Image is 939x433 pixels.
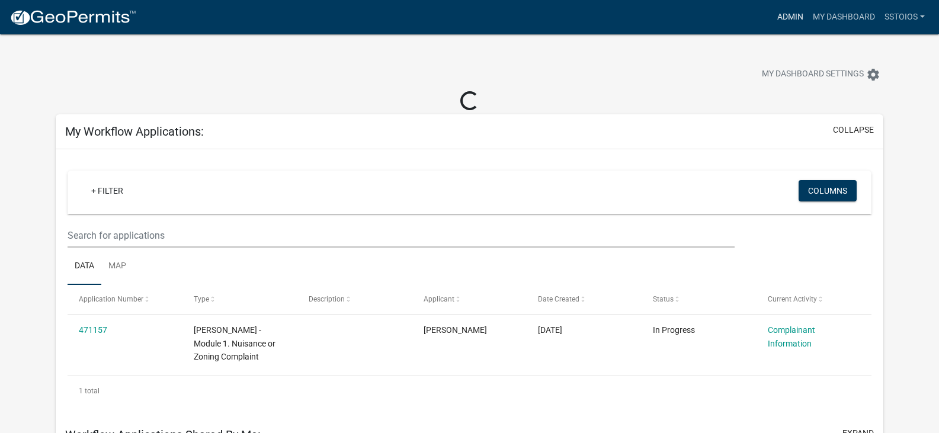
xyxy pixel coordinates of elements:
datatable-header-cell: Description [297,285,412,313]
div: 1 total [68,376,871,406]
datatable-header-cell: Applicant [412,285,527,313]
a: + Filter [82,180,133,201]
a: Complainant Information [768,325,815,348]
datatable-header-cell: Application Number [68,285,182,313]
button: Columns [799,180,857,201]
a: 471157 [79,325,107,335]
div: collapse [56,149,883,418]
span: Type [194,295,209,303]
span: Description [309,295,345,303]
datatable-header-cell: Status [642,285,757,313]
datatable-header-cell: Date Created [527,285,642,313]
button: collapse [833,124,874,136]
a: sstoios [880,6,930,28]
input: Search for applications [68,223,734,248]
button: My Dashboard Settingssettings [752,63,890,86]
datatable-header-cell: Current Activity [756,285,871,313]
datatable-header-cell: Type [182,285,297,313]
span: Application Number [79,295,143,303]
span: Sophia Stoios [424,325,487,335]
span: My Dashboard Settings [762,68,864,82]
h5: My Workflow Applications: [65,124,204,139]
a: Admin [773,6,808,28]
span: Status [653,295,674,303]
i: settings [866,68,880,82]
a: Data [68,248,101,286]
span: Current Activity [768,295,817,303]
span: In Progress [653,325,695,335]
a: Map [101,248,133,286]
span: Date Created [538,295,579,303]
a: My Dashboard [808,6,880,28]
span: 08/29/2025 [538,325,562,335]
span: Tracy - Module 1. Nuisance or Zoning Complaint [194,325,275,362]
span: Applicant [424,295,454,303]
